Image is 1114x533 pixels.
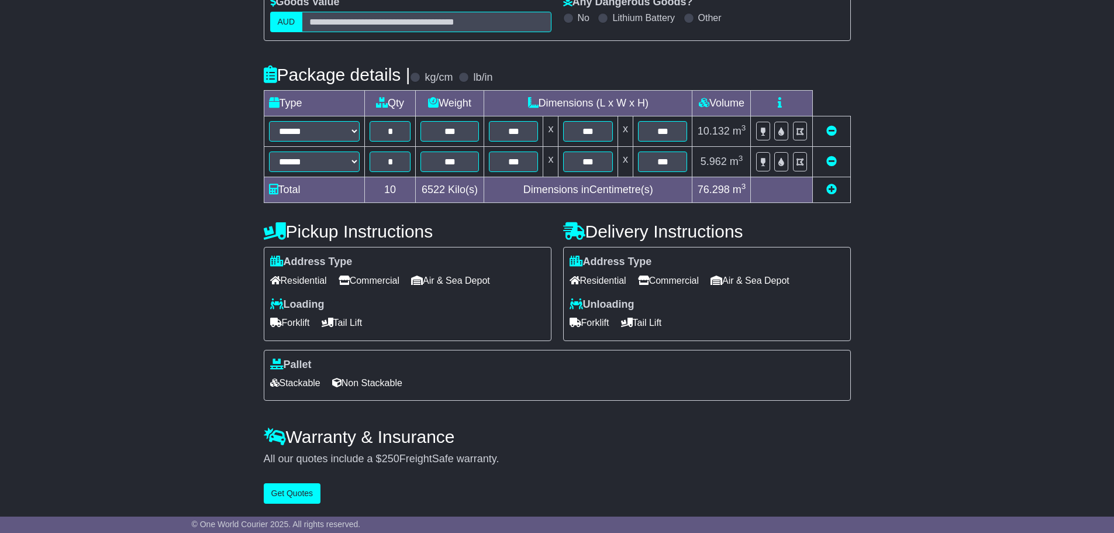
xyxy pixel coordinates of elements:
[264,65,411,84] h4: Package details |
[826,156,837,167] a: Remove this item
[711,271,789,290] span: Air & Sea Depot
[698,125,730,137] span: 10.132
[733,184,746,195] span: m
[270,359,312,372] label: Pallet
[826,125,837,137] a: Remove this item
[741,123,746,132] sup: 3
[264,177,364,203] td: Total
[543,116,558,147] td: x
[270,314,310,332] span: Forklift
[570,298,634,311] label: Unloading
[543,147,558,177] td: x
[264,483,321,504] button: Get Quotes
[621,314,662,332] span: Tail Lift
[733,125,746,137] span: m
[578,12,589,23] label: No
[264,222,551,241] h4: Pickup Instructions
[701,156,727,167] span: 5.962
[741,182,746,191] sup: 3
[484,91,692,116] td: Dimensions (L x W x H)
[270,374,320,392] span: Stackable
[826,184,837,195] a: Add new item
[339,271,399,290] span: Commercial
[484,177,692,203] td: Dimensions in Centimetre(s)
[570,271,626,290] span: Residential
[270,298,325,311] label: Loading
[612,12,675,23] label: Lithium Battery
[618,116,633,147] td: x
[332,374,402,392] span: Non Stackable
[264,91,364,116] td: Type
[730,156,743,167] span: m
[739,154,743,163] sup: 3
[192,520,361,529] span: © One World Courier 2025. All rights reserved.
[692,91,751,116] td: Volume
[270,256,353,269] label: Address Type
[425,71,453,84] label: kg/cm
[411,271,490,290] span: Air & Sea Depot
[698,12,722,23] label: Other
[473,71,492,84] label: lb/in
[416,177,484,203] td: Kilo(s)
[364,177,415,203] td: 10
[264,427,851,446] h4: Warranty & Insurance
[382,453,399,465] span: 250
[638,271,699,290] span: Commercial
[322,314,363,332] span: Tail Lift
[270,12,303,32] label: AUD
[698,184,730,195] span: 76.298
[264,453,851,466] div: All our quotes include a $ FreightSafe warranty.
[422,184,445,195] span: 6522
[570,256,652,269] label: Address Type
[570,314,609,332] span: Forklift
[563,222,851,241] h4: Delivery Instructions
[364,91,415,116] td: Qty
[618,147,633,177] td: x
[416,91,484,116] td: Weight
[270,271,327,290] span: Residential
